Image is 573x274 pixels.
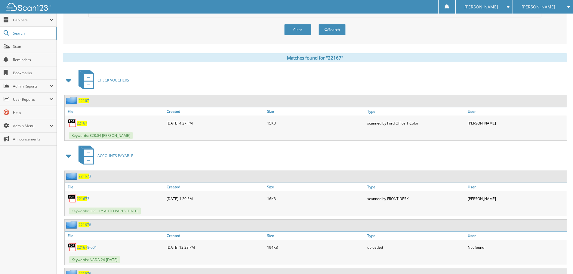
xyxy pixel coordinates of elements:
[79,222,89,227] span: 22167
[66,97,79,104] img: folder2.png
[69,256,120,263] span: Keywords: NADA 24 [DATE]
[366,241,466,253] div: uploaded
[65,107,165,115] a: File
[13,84,49,89] span: Admin Reports
[13,70,54,75] span: Bookmarks
[77,245,97,250] a: 221678-001
[266,183,366,191] a: Size
[366,107,466,115] a: Type
[77,121,87,126] a: 22167
[266,117,366,129] div: 15KB
[466,107,567,115] a: User
[13,137,54,142] span: Announcements
[77,196,87,201] span: 22167
[79,174,89,179] span: 22167
[284,24,311,35] button: Clear
[69,208,141,214] span: Keywords: OREILLY AUTO PARTS [DATE]
[66,221,79,229] img: folder2.png
[366,183,466,191] a: Type
[165,241,266,253] div: [DATE] 12:28 PM
[97,78,129,83] span: CHECK VOUCHERS
[68,119,77,128] img: PDF.png
[366,117,466,129] div: scanned by Ford Office 1 Color
[6,3,51,11] img: scan123-logo-white.svg
[319,24,346,35] button: Search
[366,232,466,240] a: Type
[466,232,567,240] a: User
[79,174,91,179] a: 221673
[266,232,366,240] a: Size
[165,232,266,240] a: Created
[266,192,366,205] div: 16KB
[466,117,567,129] div: [PERSON_NAME]
[13,17,49,23] span: Cabinets
[13,110,54,115] span: Help
[75,144,133,168] a: ACCOUNTS PAYABLE
[68,194,77,203] img: PDF.png
[13,57,54,62] span: Reminders
[68,243,77,252] img: PDF.png
[266,241,366,253] div: 194KB
[165,192,266,205] div: [DATE] 1:20 PM
[543,245,573,274] iframe: Chat Widget
[77,196,89,201] a: 221673
[522,5,555,9] span: [PERSON_NAME]
[13,97,49,102] span: User Reports
[65,183,165,191] a: File
[466,183,567,191] a: User
[165,117,266,129] div: [DATE] 4:37 PM
[65,232,165,240] a: File
[75,68,129,92] a: CHECK VOUCHERS
[79,222,91,227] a: 221678
[63,53,567,62] div: Matches found for "22167"
[66,172,79,180] img: folder2.png
[464,5,498,9] span: [PERSON_NAME]
[97,153,133,158] span: ACCOUNTS PAYABLE
[13,44,54,49] span: Scan
[165,107,266,115] a: Created
[77,245,87,250] span: 22167
[13,123,49,128] span: Admin Menu
[466,192,567,205] div: [PERSON_NAME]
[165,183,266,191] a: Created
[13,31,53,36] span: Search
[266,107,366,115] a: Size
[79,98,89,103] a: 22167
[69,132,133,139] span: Keywords: 828.04 [PERSON_NAME]
[466,241,567,253] div: Not found
[366,192,466,205] div: scanned by FRONT DESK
